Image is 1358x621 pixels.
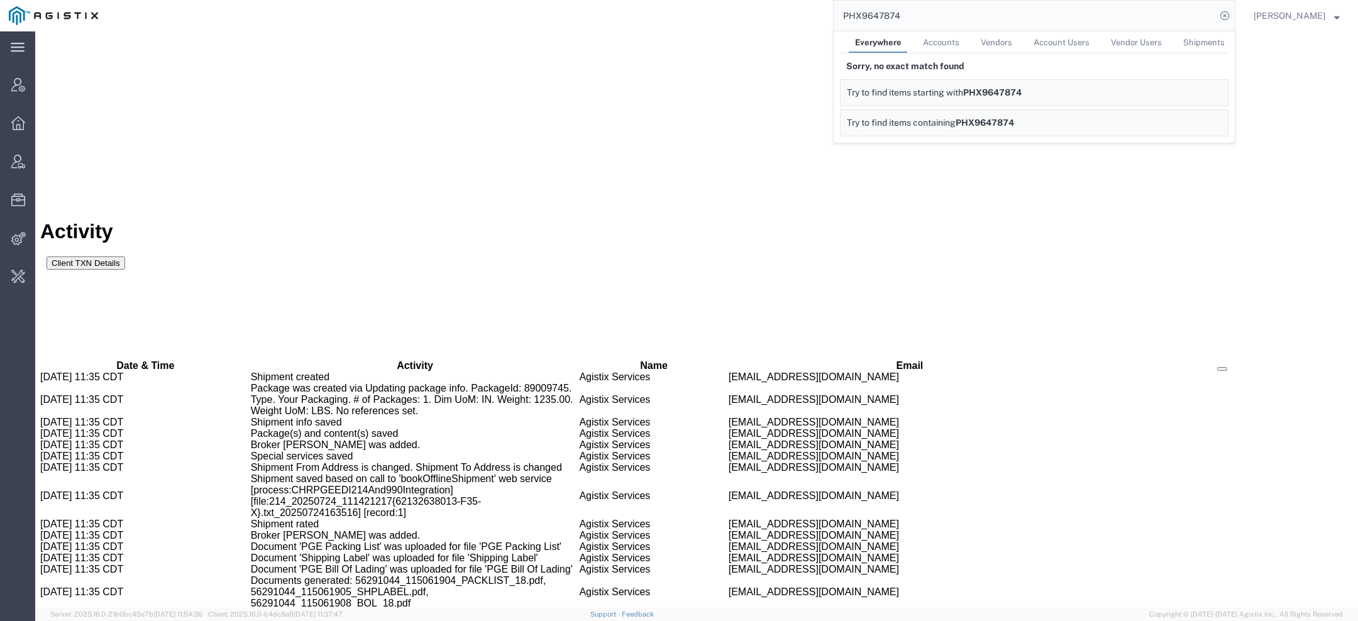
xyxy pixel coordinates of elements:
[1254,9,1325,23] span: Kaitlyn Hostetler
[963,87,1022,97] span: PHX9647874
[216,408,544,419] td: Broker [PERSON_NAME] was added.
[216,340,544,351] td: Shipment created
[693,385,864,396] span: [EMAIL_ADDRESS][DOMAIN_NAME]
[544,487,693,498] td: Agistix Services
[693,521,864,532] span: [EMAIL_ADDRESS][DOMAIN_NAME]
[622,610,654,618] a: Feedback
[544,329,693,340] th: Name: activate to sort column ascending
[544,498,693,510] td: Agistix Services
[9,6,98,25] img: logo
[544,532,693,544] td: Agistix Services
[544,521,693,532] td: Agistix Services
[5,544,216,578] td: [DATE] 11:35 CDT
[544,397,693,408] td: Agistix Services
[693,487,864,498] span: [EMAIL_ADDRESS][DOMAIN_NAME]
[216,498,544,510] td: Broker [PERSON_NAME] was added.
[1149,609,1343,620] span: Copyright © [DATE]-[DATE] Agistix Inc., All Rights Reserved
[693,408,864,419] span: [EMAIL_ADDRESS][DOMAIN_NAME]
[855,38,902,47] span: Everywhere
[956,118,1014,128] span: PHX9647874
[693,431,864,441] span: [EMAIL_ADDRESS][DOMAIN_NAME]
[216,544,544,578] td: Documents generated: 56291044_115061904_PACKLIST_18.pdf, 56291044_115061905_SHPLABEL.pdf, 5629104...
[834,1,1216,31] input: Search for shipment number, reference number
[216,329,544,340] th: Activity: activate to sort column ascending
[693,363,864,373] span: [EMAIL_ADDRESS][DOMAIN_NAME]
[693,532,864,543] span: [EMAIL_ADDRESS][DOMAIN_NAME]
[153,610,202,618] span: [DATE] 11:54:36
[5,340,216,351] td: [DATE] 11:35 CDT
[5,498,216,510] td: [DATE] 11:35 CDT
[216,487,544,498] td: Shipment rated
[216,431,544,442] td: Shipment From Address is changed. Shipment To Address is changed
[693,555,864,566] span: [EMAIL_ADDRESS][DOMAIN_NAME]
[544,408,693,419] td: Agistix Services
[847,118,956,128] span: Try to find items containing
[5,397,216,408] td: [DATE] 11:35 CDT
[216,521,544,532] td: Document 'Shipping Label' was uploaded for file 'Shipping Label'
[216,385,544,397] td: Shipment info saved
[693,459,864,470] span: [EMAIL_ADDRESS][DOMAIN_NAME]
[544,385,693,397] td: Agistix Services
[693,397,864,407] span: [EMAIL_ADDRESS][DOMAIN_NAME]
[544,340,693,351] td: Agistix Services
[923,38,959,47] span: Accounts
[693,329,1056,340] th: Email: activate to sort column ascending
[1111,38,1162,47] span: Vendor Users
[5,532,216,544] td: [DATE] 11:35 CDT
[5,487,216,498] td: [DATE] 11:35 CDT
[5,510,216,521] td: [DATE] 11:35 CDT
[544,442,693,487] td: Agistix Services
[693,510,864,520] span: [EMAIL_ADDRESS][DOMAIN_NAME]
[5,408,216,419] td: [DATE] 11:35 CDT
[35,31,1358,608] iframe: FS Legacy Container
[1034,38,1090,47] span: Account Users
[5,521,216,532] td: [DATE] 11:35 CDT
[50,610,202,618] span: Server: 2025.16.0-21b0bc45e7b
[544,419,693,431] td: Agistix Services
[1183,38,1225,47] span: Shipments
[1253,8,1340,23] button: [PERSON_NAME]
[5,431,216,442] td: [DATE] 11:35 CDT
[840,53,1228,79] div: Sorry, no exact match found
[693,419,864,430] span: [EMAIL_ADDRESS][DOMAIN_NAME]
[693,498,864,509] span: [EMAIL_ADDRESS][DOMAIN_NAME]
[216,419,544,431] td: Special services saved
[1182,336,1192,339] button: Manage table columns
[5,385,216,397] td: [DATE] 11:35 CDT
[208,610,343,618] span: Client: 2025.16.0-b4dc8a9
[5,419,216,431] td: [DATE] 11:35 CDT
[216,442,544,487] td: Shipment saved based on call to 'bookOfflineShipment' web service [process:CHRPGEEDI214And990Inte...
[693,340,864,351] span: [EMAIL_ADDRESS][DOMAIN_NAME]
[544,510,693,521] td: Agistix Services
[544,544,693,578] td: Agistix Services
[216,510,544,521] td: Document 'PGE Packing List' was uploaded for file 'PGE Packing List'
[216,532,544,544] td: Document 'PGE Bill Of Lading' was uploaded for file 'PGE Bill Of Lading'
[590,610,622,618] a: Support
[981,38,1012,47] span: Vendors
[847,87,963,97] span: Try to find items starting with
[5,442,216,487] td: [DATE] 11:35 CDT
[5,351,216,385] td: [DATE] 11:35 CDT
[544,351,693,385] td: Agistix Services
[216,397,544,408] td: Package(s) and content(s) saved
[544,431,693,442] td: Agistix Services
[216,351,544,385] td: Package was created via Updating package info. PackageId: 89009745. Type. Your Packaging. # of Pa...
[294,610,343,618] span: [DATE] 11:37:47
